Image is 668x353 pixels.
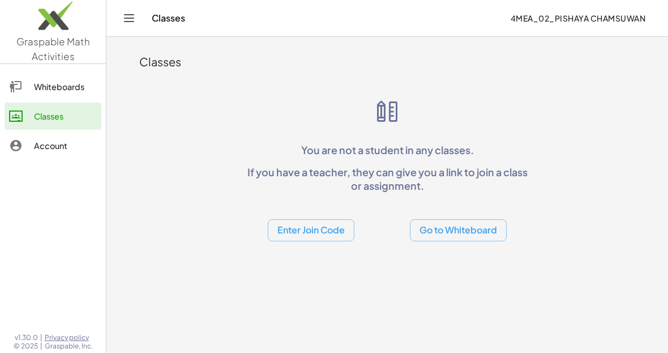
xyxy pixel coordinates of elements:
[34,139,97,152] div: Account
[501,8,654,28] button: 4MEA_02_Pishaya Chamsuwan
[120,9,138,27] button: Toggle navigation
[34,109,97,123] div: Classes
[139,54,635,70] div: Classes
[16,35,90,62] span: Graspable Math Activities
[410,219,507,241] button: Go to Whiteboard
[40,342,42,351] span: |
[242,143,532,156] p: You are not a student in any classes.
[40,333,42,342] span: |
[15,333,38,342] span: v1.30.0
[268,219,354,241] button: Enter Join Code
[5,103,101,130] a: Classes
[34,80,97,93] div: Whiteboards
[242,165,532,192] p: If you have a teacher, they can give you a link to join a class or assignment.
[45,333,93,342] a: Privacy policy
[45,342,93,351] span: Graspable, Inc.
[5,73,101,100] a: Whiteboards
[5,132,101,159] a: Account
[510,13,645,23] span: 4MEA_02_Pishaya Chamsuwan
[14,342,38,351] span: © 2025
